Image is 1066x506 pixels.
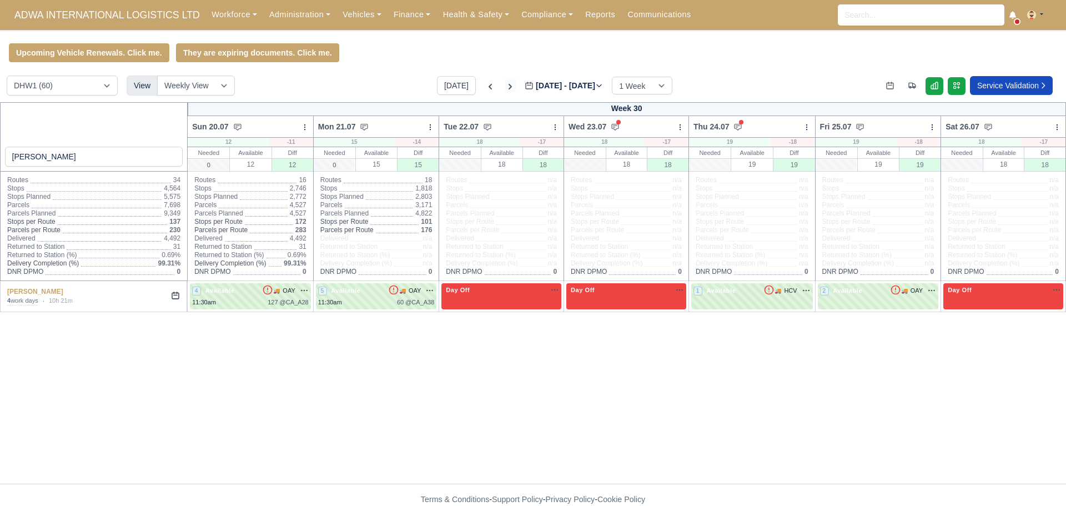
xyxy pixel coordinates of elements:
span: Stops Planned [446,193,489,201]
span: Delivered [822,234,851,243]
span: n/a [799,209,808,217]
span: OAY [911,286,923,295]
span: Stops per Route [571,218,619,226]
span: Returned to Station [696,243,753,251]
span: n/a [799,259,808,267]
input: Search contractors... [5,147,183,167]
span: 4,527 [290,209,306,217]
span: Wed 23.07 [569,121,606,132]
span: Stops per Route [446,218,494,226]
div: Needed [188,147,229,158]
span: n/a [925,176,934,184]
span: Parcels per Route [320,226,374,234]
a: Terms & Conditions [421,495,489,504]
span: n/a [547,176,557,184]
div: CA_A28 [268,298,309,307]
span: 0 [804,268,808,275]
span: n/a [423,234,433,242]
span: Stops per Route [822,218,871,226]
span: 0 [553,268,557,275]
div: Available [481,147,522,158]
span: Returned to Station (%) [446,251,515,259]
span: Delivered [571,234,599,243]
span: Parcels Planned [696,209,744,218]
div: Available [230,147,271,158]
span: Routes [571,176,592,184]
span: 4,527 [290,201,306,209]
span: Day Off [946,286,974,294]
span: n/a [423,251,433,259]
span: n/a [672,209,682,217]
div: Diff [899,147,941,158]
span: 0.69% [162,251,180,259]
span: 7,698 [164,201,180,209]
div: 19 [773,158,815,171]
div: Needed [564,147,606,158]
div: Diff [398,147,439,158]
div: Available [731,147,773,158]
span: n/a [672,201,682,209]
span: 2,772 [290,193,306,201]
span: Routes [7,176,28,184]
span: n/a [547,184,557,192]
a: Privacy Policy [546,495,595,504]
span: n/a [799,184,808,192]
span: n/a [925,193,934,201]
span: n/a [1049,209,1059,217]
a: They are expiring documents. Click me. [176,43,339,62]
span: Stops Planned [822,193,866,201]
span: Parcels Planned [822,209,871,218]
div: 18 [564,138,645,147]
span: DNR DPMO [696,268,732,276]
span: Parcels [948,201,970,209]
div: 18 [523,158,564,171]
a: Administration [263,4,336,26]
span: 99.31% [158,259,180,267]
span: Parcels per Route [7,226,61,234]
span: 34 [173,176,180,184]
span: DNR DPMO [194,268,230,276]
div: Needed [314,147,355,158]
span: n/a [672,184,682,192]
span: 4,564 [164,184,180,192]
span: Routes [948,176,969,184]
span: n/a [423,259,433,267]
span: n/a [799,234,808,242]
div: Needed [439,147,481,158]
span: Returned to Station [7,243,64,251]
span: Returned to Station (%) [571,251,640,259]
span: Available [203,287,237,294]
span: Delivered [696,234,724,243]
span: Returned to Station (%) [822,251,892,259]
span: n/a [925,209,934,217]
span: DNR DPMO [822,268,858,276]
a: Service Validation [970,76,1053,95]
span: n/a [547,234,557,242]
span: n/a [672,193,682,201]
div: -17 [520,138,564,147]
span: 3,171 [415,201,432,209]
span: Stops [822,184,839,193]
span: 16 [299,176,306,184]
span: Delivery Completion (%) [948,259,1019,268]
span: Parcels [822,201,844,209]
span: Routes [696,176,717,184]
span: Delivery Completion (%) [446,259,517,268]
span: Stops [571,184,588,193]
span: n/a [547,251,557,259]
span: Returned to Station (%) [948,251,1017,259]
span: n/a [672,218,682,226]
span: n/a [547,209,557,217]
span: n/a [925,218,934,226]
span: · [43,297,44,306]
span: Routes [822,176,843,184]
div: work days [7,297,38,306]
span: n/a [925,259,934,267]
div: Diff [272,147,313,158]
a: Cookie Policy [597,495,645,504]
a: ADWA INTERNATIONAL LOGISTICS LTD [9,4,205,26]
span: n/a [799,193,808,201]
span: Routes [320,176,341,184]
span: n/a [547,201,557,209]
